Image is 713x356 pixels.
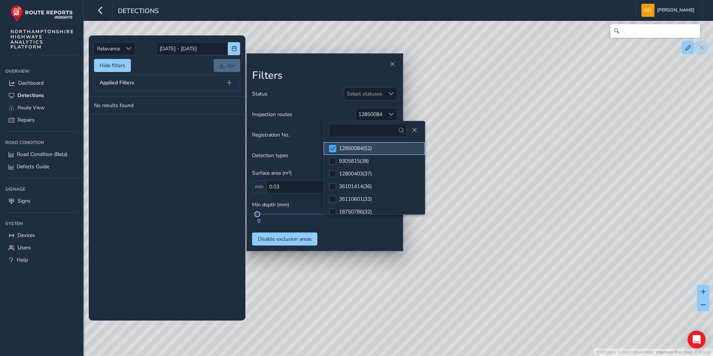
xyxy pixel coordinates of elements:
input: Search [610,24,700,38]
img: rr logo [10,5,73,22]
div: 36110601 ( 32 ) [339,196,372,203]
div: Overview [5,66,78,77]
div: 12850084 [358,111,382,118]
div: 9305815 ( 38 ) [339,157,369,165]
a: Devices [5,229,78,241]
span: Applied Filters [100,80,134,85]
a: Help [5,254,78,266]
div: 36101414 ( 36 ) [339,183,372,190]
div: 0 [257,218,392,225]
div: Select statuses [344,88,385,100]
h2: Filters [252,69,398,82]
div: Signage [5,184,78,195]
button: Disable exclusion areas [252,232,317,246]
a: Route View [5,102,78,114]
span: Relevance [94,43,123,55]
span: Status [252,90,267,97]
a: Dashboard [5,77,78,89]
span: Repairs [18,116,35,124]
span: Detections [18,92,44,99]
span: Users [18,244,31,251]
a: Defects Guide [5,160,78,173]
a: Users [5,241,78,254]
button: Hide filters [94,59,131,72]
span: Signs [18,197,31,204]
span: [PERSON_NAME] [657,4,694,17]
div: 18750786 ( 32 ) [339,208,372,215]
div: Open Intercom Messenger [688,331,706,349]
span: Min depth (mm) [252,201,289,208]
a: Signs [5,195,78,207]
span: Detection types [252,152,288,159]
a: Road Condition (Beta) [5,148,78,160]
span: Registration No. [252,131,289,138]
span: Dashboard [18,79,44,87]
input: 0 [266,180,324,193]
span: Road Condition (Beta) [17,151,67,158]
span: Devices [18,232,35,239]
button: Close [409,125,420,135]
div: Sort by Date [123,43,135,55]
button: Close [387,59,398,69]
span: Surface area (m²) [252,169,292,177]
a: csv [214,59,240,72]
img: diamond-layout [641,4,654,17]
div: Road Condition [5,137,78,148]
div: 12800403 ( 37 ) [339,170,372,177]
a: Repairs [5,114,78,126]
span: Inspection routes [252,111,292,118]
span: NORTHAMPTONSHIRE HIGHWAYS ANALYTICS PLATFORM [10,29,74,50]
span: min [252,180,266,193]
a: Detections [5,89,78,102]
button: [PERSON_NAME] [641,4,697,17]
span: Detections [118,6,159,17]
div: System [5,218,78,229]
span: Defects Guide [17,163,49,170]
div: 12850084 ( 52 ) [339,145,372,152]
td: No results found [89,97,245,115]
span: Route View [18,104,45,111]
span: Help [17,256,28,263]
